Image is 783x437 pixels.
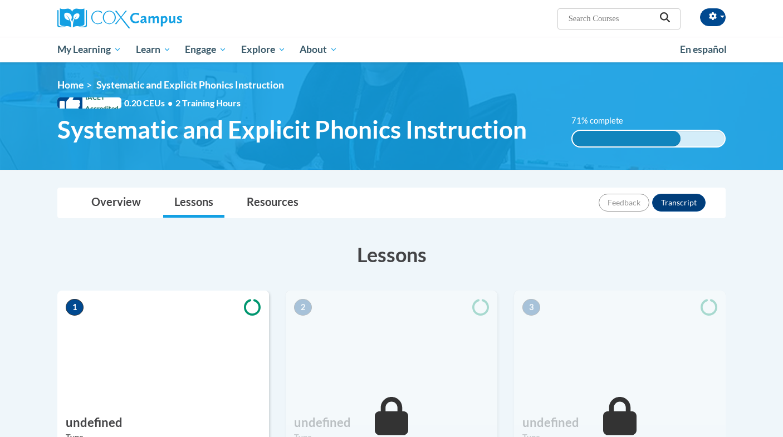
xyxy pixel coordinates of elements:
h3: undefined [514,414,726,431]
button: Account Settings [700,8,726,26]
input: Search Courses [567,12,657,25]
img: Course Image [57,291,269,402]
a: Cox Campus [57,8,269,28]
button: Transcript [652,194,706,212]
h3: undefined [286,414,497,431]
a: Explore [234,37,293,62]
label: 71% complete [571,115,635,127]
a: Resources [236,188,310,218]
h3: undefined [57,414,269,431]
span: En español [680,43,727,55]
span: • [168,97,173,108]
a: Engage [178,37,234,62]
a: Lessons [163,188,224,218]
span: About [300,43,337,56]
span: Explore [241,43,286,56]
span: Engage [185,43,227,56]
div: Main menu [41,37,742,62]
span: 3 [522,299,540,316]
a: En español [673,38,734,61]
div: 71% complete [572,131,681,146]
span: 2 [294,299,312,316]
span: 2 Training Hours [175,97,241,108]
span: Systematic and Explicit Phonics Instruction [57,115,527,144]
span: My Learning [57,43,121,56]
a: Overview [80,188,152,218]
span: Learn [136,43,171,56]
img: Course Image [286,291,497,402]
span: 1 [66,299,84,316]
span: 0.20 CEUs [124,97,175,109]
a: My Learning [50,37,129,62]
img: Course Image [514,291,726,402]
a: Learn [129,37,178,62]
span: IACET Accredited [57,97,121,109]
button: Search [657,12,673,26]
span: Systematic and Explicit Phonics Instruction [96,79,284,91]
h3: Lessons [57,240,726,268]
a: About [293,37,345,62]
a: Home [57,79,84,91]
button: Feedback [599,194,649,212]
img: Cox Campus [57,8,182,28]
